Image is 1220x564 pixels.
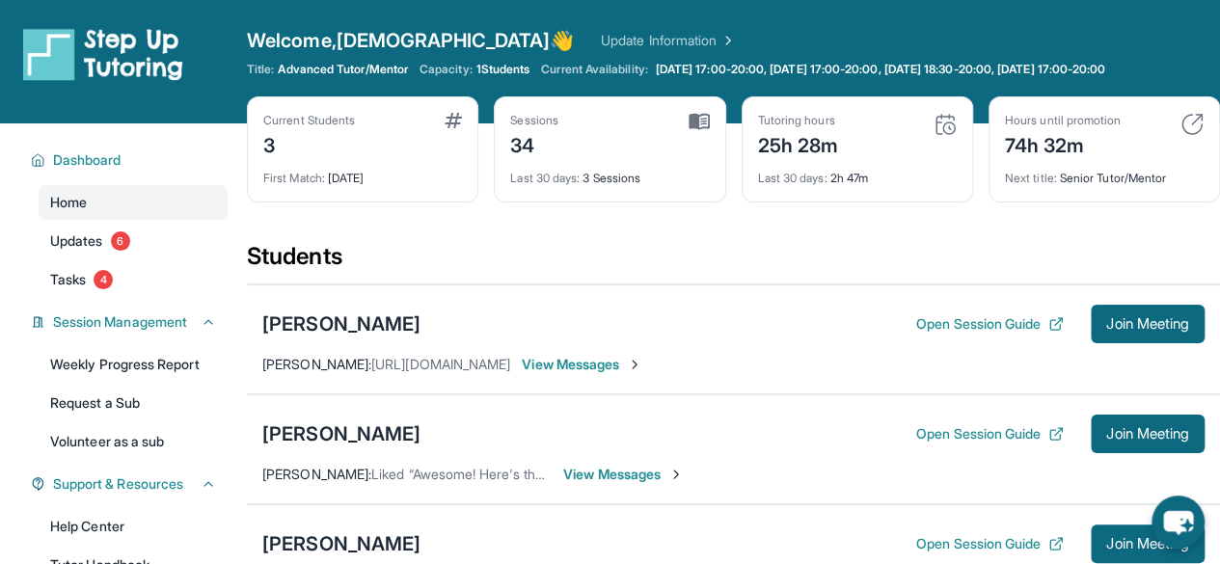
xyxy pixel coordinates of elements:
[39,386,228,420] a: Request a Sub
[50,193,87,212] span: Home
[39,262,228,297] a: Tasks4
[1005,171,1057,185] span: Next title :
[758,171,827,185] span: Last 30 days :
[916,424,1064,443] button: Open Session Guide
[1091,524,1205,563] button: Join Meeting
[39,347,228,382] a: Weekly Progress Report
[53,474,183,494] span: Support & Resources
[1005,159,1204,186] div: Senior Tutor/Mentor
[563,465,684,484] span: View Messages
[1152,496,1205,549] button: chat-button
[916,534,1064,553] button: Open Session Guide
[262,466,371,482] span: [PERSON_NAME] :
[510,159,709,186] div: 3 Sessions
[717,31,736,50] img: Chevron Right
[445,113,462,128] img: card
[50,231,103,251] span: Updates
[263,159,462,186] div: [DATE]
[510,171,580,185] span: Last 30 days :
[420,62,473,77] span: Capacity:
[50,270,86,289] span: Tasks
[262,356,371,372] span: [PERSON_NAME] :
[39,185,228,220] a: Home
[601,31,736,50] a: Update Information
[278,62,407,77] span: Advanced Tutor/Mentor
[262,310,420,337] div: [PERSON_NAME]
[522,355,642,374] span: View Messages
[39,224,228,258] a: Updates6
[656,62,1105,77] span: [DATE] 17:00-20:00, [DATE] 17:00-20:00, [DATE] 18:30-20:00, [DATE] 17:00-20:00
[541,62,647,77] span: Current Availability:
[247,27,574,54] span: Welcome, [DEMOGRAPHIC_DATA] 👋
[45,312,216,332] button: Session Management
[1106,318,1189,330] span: Join Meeting
[371,466,772,482] span: Liked “Awesome! Here's the meeting link: [URL][DOMAIN_NAME]”
[247,62,274,77] span: Title:
[371,356,510,372] span: [URL][DOMAIN_NAME]
[758,113,839,128] div: Tutoring hours
[627,357,642,372] img: Chevron-Right
[94,270,113,289] span: 4
[758,159,957,186] div: 2h 47m
[1091,415,1205,453] button: Join Meeting
[476,62,530,77] span: 1 Students
[263,113,355,128] div: Current Students
[263,171,325,185] span: First Match :
[1005,113,1121,128] div: Hours until promotion
[262,530,420,557] div: [PERSON_NAME]
[1005,128,1121,159] div: 74h 32m
[668,467,684,482] img: Chevron-Right
[689,113,710,130] img: card
[262,420,420,447] div: [PERSON_NAME]
[510,128,558,159] div: 34
[1091,305,1205,343] button: Join Meeting
[263,128,355,159] div: 3
[758,128,839,159] div: 25h 28m
[39,509,228,544] a: Help Center
[510,113,558,128] div: Sessions
[45,150,216,170] button: Dashboard
[45,474,216,494] button: Support & Resources
[53,150,122,170] span: Dashboard
[247,241,1220,283] div: Students
[39,424,228,459] a: Volunteer as a sub
[934,113,957,136] img: card
[916,314,1064,334] button: Open Session Guide
[111,231,130,251] span: 6
[652,62,1109,77] a: [DATE] 17:00-20:00, [DATE] 17:00-20:00, [DATE] 18:30-20:00, [DATE] 17:00-20:00
[53,312,187,332] span: Session Management
[23,27,183,81] img: logo
[1180,113,1204,136] img: card
[1106,428,1189,440] span: Join Meeting
[1106,538,1189,550] span: Join Meeting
